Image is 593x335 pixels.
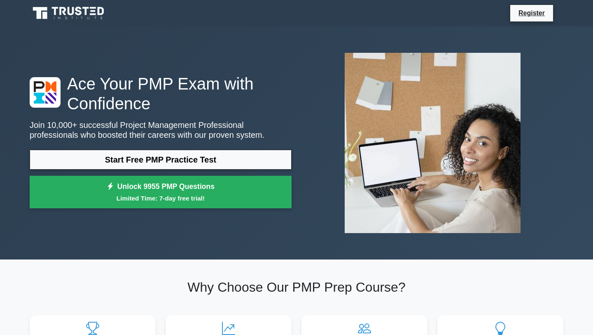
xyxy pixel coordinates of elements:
a: Start Free PMP Practice Test [30,150,292,170]
h1: Ace Your PMP Exam with Confidence [30,74,292,113]
p: Join 10,000+ successful Project Management Professional professionals who boosted their careers w... [30,120,292,140]
small: Limited Time: 7-day free trial! [40,193,281,203]
h2: Why Choose Our PMP Prep Course? [30,279,563,295]
a: Unlock 9955 PMP QuestionsLimited Time: 7-day free trial! [30,176,292,209]
a: Register [514,8,550,18]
